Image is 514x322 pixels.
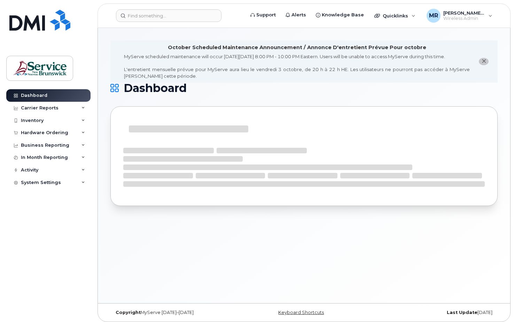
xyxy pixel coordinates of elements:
[124,83,187,93] span: Dashboard
[116,310,141,315] strong: Copyright
[278,310,324,315] a: Keyboard Shortcuts
[110,310,240,315] div: MyServe [DATE]–[DATE]
[168,44,426,51] div: October Scheduled Maintenance Announcement / Annonce D'entretient Prévue Pour octobre
[368,310,498,315] div: [DATE]
[479,58,489,65] button: close notification
[447,310,477,315] strong: Last Update
[124,53,470,79] div: MyServe scheduled maintenance will occur [DATE][DATE] 8:00 PM - 10:00 PM Eastern. Users will be u...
